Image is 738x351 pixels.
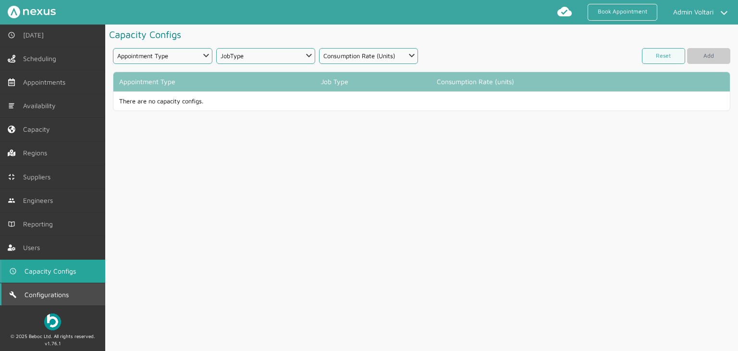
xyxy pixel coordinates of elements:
th: Consumption Rate (units) [431,72,696,91]
img: md-time.svg [8,31,15,39]
button: Reset [642,48,685,64]
a: Book Appointment [588,4,657,21]
img: Beboc Logo [44,313,61,330]
span: [DATE] [23,31,48,39]
span: Appointments [23,78,69,86]
img: md-build.svg [9,291,17,299]
span: Configurations [25,291,73,299]
img: regions.left-menu.svg [8,149,15,157]
th: Appointment Type [113,72,315,91]
img: md-time.svg [9,267,17,275]
span: Reporting [23,220,57,228]
span: Engineers [23,197,57,204]
span: Availability [23,102,60,110]
img: md-contract.svg [8,173,15,181]
span: Capacity Configs [25,267,80,275]
button: Add [687,48,730,64]
img: user-left-menu.svg [8,244,15,251]
img: scheduling-left-menu.svg [8,55,15,63]
span: Users [23,244,44,251]
span: Capacity [23,125,54,133]
img: md-people.svg [8,197,15,204]
img: md-cloud-done.svg [557,4,572,19]
img: appointments-left-menu.svg [8,78,15,86]
th: Job Type [315,72,431,91]
h1: Capacity Configs [109,25,734,44]
img: md-book.svg [8,220,15,228]
img: capacity-left-menu.svg [8,125,15,133]
img: md-list.svg [8,102,15,110]
span: Suppliers [23,173,54,181]
img: Nexus [8,6,56,18]
td: There are no capacity configs. [113,91,730,111]
span: Scheduling [23,55,60,63]
span: Regions [23,149,51,157]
